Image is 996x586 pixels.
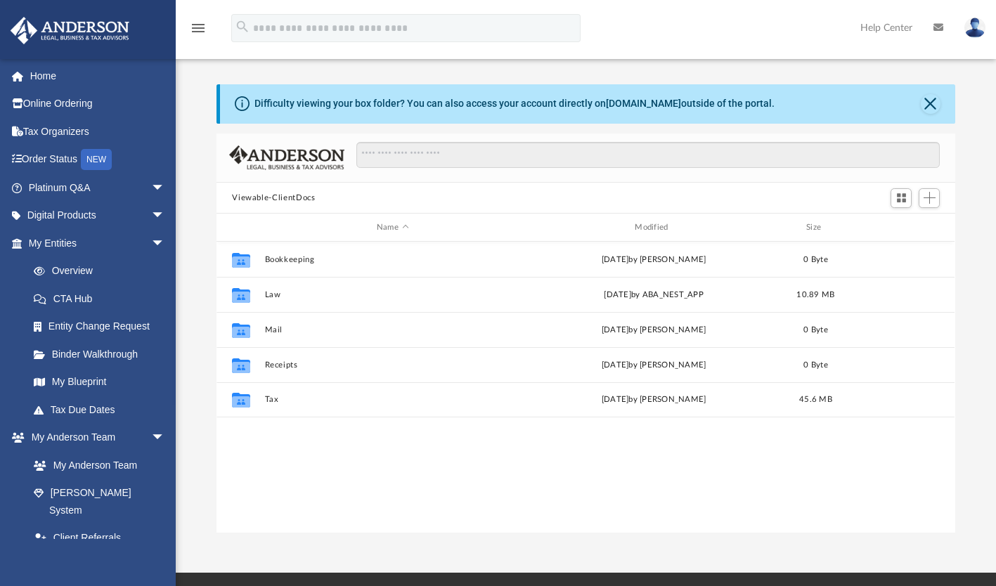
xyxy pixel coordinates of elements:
[10,90,186,118] a: Online Ordering
[10,117,186,145] a: Tax Organizers
[235,19,250,34] i: search
[526,324,782,337] div: [DATE] by [PERSON_NAME]
[799,396,832,403] span: 45.6 MB
[223,221,258,234] div: id
[20,451,172,479] a: My Anderson Team
[921,94,940,114] button: Close
[265,290,520,299] button: Law
[151,202,179,230] span: arrow_drop_down
[151,424,179,452] span: arrow_drop_down
[20,285,186,313] a: CTA Hub
[804,256,829,263] span: 0 Byte
[891,188,912,208] button: Switch to Grid View
[804,361,829,369] span: 0 Byte
[20,479,179,524] a: [PERSON_NAME] System
[20,396,186,424] a: Tax Due Dates
[151,229,179,258] span: arrow_drop_down
[20,524,179,552] a: Client Referrals
[265,325,520,334] button: Mail
[804,326,829,334] span: 0 Byte
[81,149,112,170] div: NEW
[190,20,207,37] i: menu
[606,98,681,109] a: [DOMAIN_NAME]
[919,188,940,208] button: Add
[254,96,775,111] div: Difficulty viewing your box folder? You can also access your account directly on outside of the p...
[20,368,179,396] a: My Blueprint
[265,396,520,405] button: Tax
[264,221,520,234] div: Name
[10,62,186,90] a: Home
[526,221,782,234] div: Modified
[526,254,782,266] div: [DATE] by [PERSON_NAME]
[10,145,186,174] a: Order StatusNEW
[265,255,520,264] button: Bookkeeping
[20,340,186,368] a: Binder Walkthrough
[10,174,186,202] a: Platinum Q&Aarrow_drop_down
[10,424,179,452] a: My Anderson Teamarrow_drop_down
[964,18,985,38] img: User Pic
[265,360,520,370] button: Receipts
[10,202,186,230] a: Digital Productsarrow_drop_down
[20,257,186,285] a: Overview
[788,221,844,234] div: Size
[151,174,179,202] span: arrow_drop_down
[6,17,134,44] img: Anderson Advisors Platinum Portal
[797,291,835,299] span: 10.89 MB
[10,229,186,257] a: My Entitiesarrow_drop_down
[526,393,782,406] div: [DATE] by [PERSON_NAME]
[190,27,207,37] a: menu
[20,313,186,341] a: Entity Change Request
[216,242,955,533] div: grid
[232,192,315,204] button: Viewable-ClientDocs
[851,221,949,234] div: id
[526,289,782,301] div: [DATE] by ABA_NEST_APP
[526,359,782,372] div: [DATE] by [PERSON_NAME]
[356,142,940,169] input: Search files and folders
